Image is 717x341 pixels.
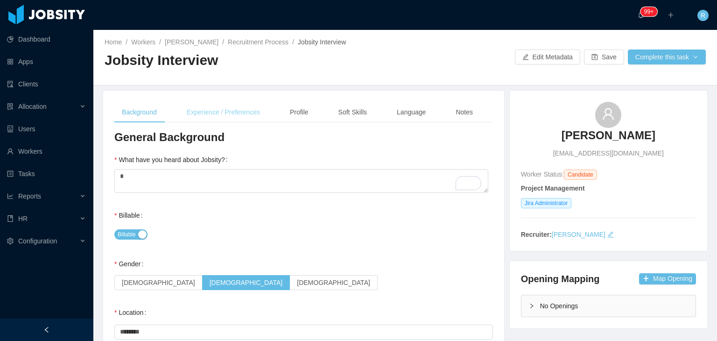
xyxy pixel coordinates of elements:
[529,303,534,309] i: icon: right
[521,272,600,285] h4: Opening Mapping
[114,229,148,240] button: Billable
[7,215,14,222] i: icon: book
[114,212,146,219] label: Billable
[564,170,597,180] span: Candidate
[607,231,614,238] i: icon: edit
[639,273,696,284] button: icon: plusMap Opening
[7,52,86,71] a: icon: appstoreApps
[448,102,480,123] div: Notes
[114,156,232,163] label: What have you heard about Jobsity?
[552,231,605,238] a: [PERSON_NAME]
[165,38,218,46] a: [PERSON_NAME]
[105,38,122,46] a: Home
[18,192,41,200] span: Reports
[638,12,644,18] i: icon: bell
[126,38,127,46] span: /
[521,170,564,178] span: Worker Status:
[7,120,86,138] a: icon: robotUsers
[515,50,580,64] button: icon: editEdit Metadata
[222,38,224,46] span: /
[282,102,316,123] div: Profile
[7,103,14,110] i: icon: solution
[7,193,14,199] i: icon: line-chart
[292,38,294,46] span: /
[389,102,433,123] div: Language
[602,107,615,121] i: icon: user
[7,164,86,183] a: icon: profileTasks
[228,38,288,46] a: Recruitment Process
[584,50,624,64] button: icon: saveSave
[210,279,283,286] span: [DEMOGRAPHIC_DATA]
[668,12,674,18] i: icon: plus
[114,169,488,193] textarea: To enrich screen reader interactions, please activate Accessibility in Grammarly extension settings
[521,231,552,238] strong: Recruiter:
[114,130,493,145] h3: General Background
[114,260,147,268] label: Gender
[118,230,136,239] span: Billable
[18,215,28,222] span: HR
[562,128,655,143] h3: [PERSON_NAME]
[131,38,155,46] a: Workers
[105,51,405,70] h2: Jobsity Interview
[521,295,696,317] div: icon: rightNo Openings
[701,10,705,21] span: R
[297,279,370,286] span: [DEMOGRAPHIC_DATA]
[521,185,585,192] strong: Project Management
[114,102,164,123] div: Background
[7,238,14,244] i: icon: setting
[159,38,161,46] span: /
[122,279,195,286] span: [DEMOGRAPHIC_DATA]
[18,237,57,245] span: Configuration
[179,102,267,123] div: Experience / Preferences
[331,102,374,123] div: Soft Skills
[553,149,664,158] span: [EMAIL_ADDRESS][DOMAIN_NAME]
[7,75,86,93] a: icon: auditClients
[298,38,346,46] span: Jobsity Interview
[640,7,657,16] sup: 239
[521,198,572,208] span: Jira Administrator
[18,103,47,110] span: Allocation
[7,142,86,161] a: icon: userWorkers
[562,128,655,149] a: [PERSON_NAME]
[7,30,86,49] a: icon: pie-chartDashboard
[628,50,706,64] button: Complete this taskicon: down
[114,309,150,316] label: Location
